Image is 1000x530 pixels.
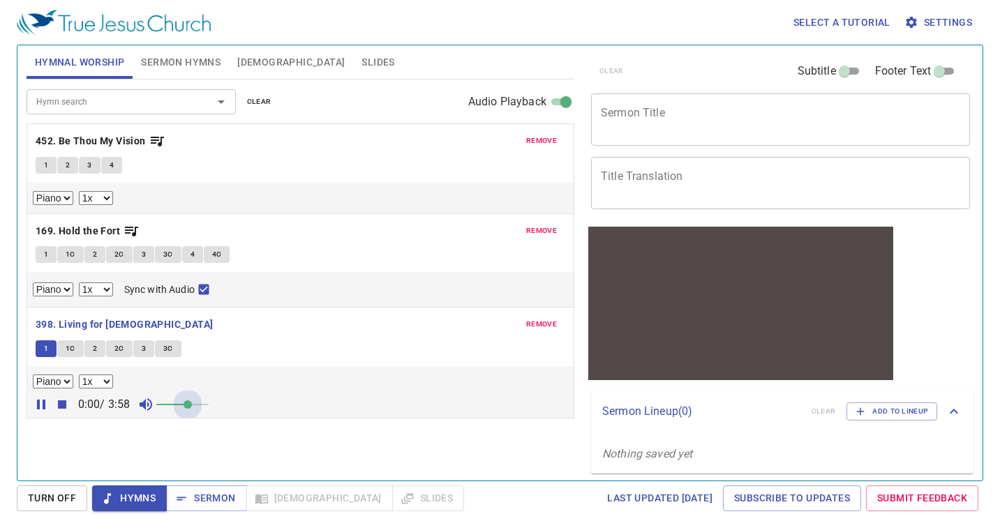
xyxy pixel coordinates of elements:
[204,246,230,263] button: 4C
[114,248,124,261] span: 2C
[591,388,973,434] div: Sermon Lineup(0)clearAdd to Lineup
[361,54,394,71] span: Slides
[17,10,211,35] img: True Jesus Church
[44,159,48,172] span: 1
[57,157,78,174] button: 2
[33,282,73,296] select: Select Track
[602,447,693,460] i: Nothing saved yet
[902,10,978,36] button: Settings
[211,92,231,112] button: Open
[607,490,712,507] span: Last updated [DATE]
[875,63,932,79] span: Footer Text
[142,342,146,355] span: 3
[856,405,928,418] span: Add to Lineup
[518,132,565,149] button: remove
[92,485,167,511] button: Hymns
[166,485,246,511] button: Sermon
[36,222,140,240] button: 169. Hold the Fort
[93,248,97,261] span: 2
[468,93,546,110] span: Audio Playback
[723,485,861,511] a: Subscribe to Updates
[788,10,896,36] button: Select a tutorial
[526,225,557,237] span: remove
[191,248,195,261] span: 4
[36,157,57,174] button: 1
[163,248,173,261] span: 3C
[212,248,222,261] span: 4C
[133,340,154,357] button: 3
[93,342,97,355] span: 2
[79,282,113,296] select: Playback Rate
[124,282,195,297] span: Sync with Audio
[793,14,890,31] span: Select a tutorial
[101,157,122,174] button: 4
[163,342,173,355] span: 3C
[79,157,100,174] button: 3
[79,374,113,388] select: Playback Rate
[141,54,221,71] span: Sermon Hymns
[247,96,271,108] span: clear
[602,485,718,511] a: Last updated [DATE]
[237,54,345,71] span: [DEMOGRAPHIC_DATA]
[79,191,113,205] select: Playback Rate
[73,396,136,413] p: 0:00 / 3:58
[182,246,203,263] button: 4
[36,316,216,333] button: 398. Living for [DEMOGRAPHIC_DATA]
[177,490,235,507] span: Sermon
[526,318,557,331] span: remove
[84,246,105,263] button: 2
[518,222,565,239] button: remove
[734,490,850,507] span: Subscribe to Updates
[133,246,154,263] button: 3
[110,159,114,172] span: 4
[798,63,836,79] span: Subtitle
[66,342,75,355] span: 1C
[114,342,124,355] span: 2C
[103,490,156,507] span: Hymns
[602,403,800,420] p: Sermon Lineup ( 0 )
[84,340,105,357] button: 2
[28,490,76,507] span: Turn Off
[155,340,181,357] button: 3C
[36,132,165,150] button: 452. Be Thou My Vision
[36,132,146,150] b: 452. Be Thou My Vision
[36,316,214,333] b: 398. Living for [DEMOGRAPHIC_DATA]
[35,54,125,71] span: Hymnal Worship
[155,246,181,263] button: 3C
[36,222,120,240] b: 169. Hold the Fort
[846,402,937,421] button: Add to Lineup
[33,374,73,388] select: Select Track
[106,246,133,263] button: 2C
[907,14,972,31] span: Settings
[526,135,557,147] span: remove
[87,159,91,172] span: 3
[585,224,896,383] iframe: from-child
[239,93,280,110] button: clear
[36,340,57,357] button: 1
[57,340,84,357] button: 1C
[106,340,133,357] button: 2C
[518,316,565,333] button: remove
[44,342,48,355] span: 1
[66,159,70,172] span: 2
[17,485,87,511] button: Turn Off
[33,191,73,205] select: Select Track
[66,248,75,261] span: 1C
[36,246,57,263] button: 1
[866,485,978,511] a: Submit Feedback
[877,490,967,507] span: Submit Feedback
[142,248,146,261] span: 3
[44,248,48,261] span: 1
[57,246,84,263] button: 1C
